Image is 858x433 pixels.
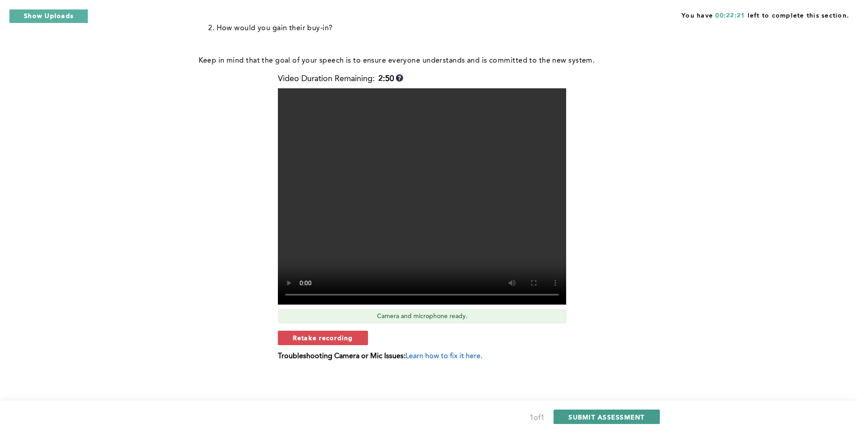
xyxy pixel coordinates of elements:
b: Troubleshooting Camera or Mic Issues: [278,353,405,360]
button: Show Uploads [9,9,88,23]
span: How would you gain their buy-in? [217,25,335,32]
span: Retake recording [293,333,353,342]
button: Retake recording [278,331,368,345]
span: Keep in mind that the goal of your speech is to ensure everyone understands and is committed to t... [199,57,597,64]
span: SUBMIT ASSESSMENT [568,413,645,421]
button: SUBMIT ASSESSMENT [554,410,659,424]
div: Video Duration Remaining: [278,74,403,84]
div: 1 of 1 [530,412,545,424]
div: Camera and microphone ready. [278,309,567,324]
b: 2:50 [378,74,394,84]
span: Learn how to fix it here. [405,353,482,360]
span: You have left to complete this section. [681,9,849,20]
span: 00:22:21 [715,13,745,19]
